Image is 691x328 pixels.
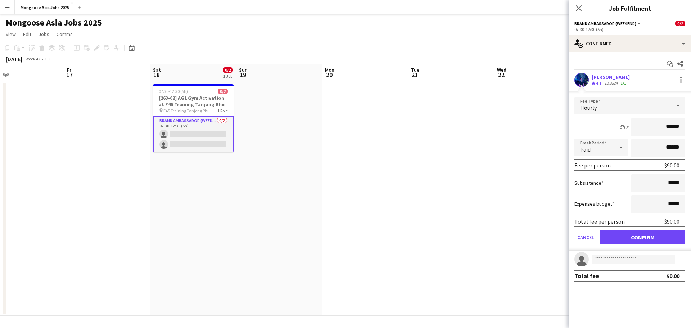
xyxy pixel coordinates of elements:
button: Cancel [574,230,597,244]
span: 1 Role [217,108,228,113]
div: 1 Job [223,73,232,79]
span: 18 [152,71,161,79]
span: Tue [411,67,419,73]
span: Edit [23,31,31,37]
button: Mongoose Asia Jobs 2025 [15,0,75,14]
span: 17 [66,71,73,79]
div: [DATE] [6,55,22,63]
button: Confirm [600,230,685,244]
div: [PERSON_NAME] [592,74,630,80]
span: Sat [153,67,161,73]
span: Comms [57,31,73,37]
span: Week 42 [24,56,42,62]
span: 07:30-12:30 (5h) [159,89,188,94]
div: +08 [45,56,51,62]
div: $0.00 [667,272,679,279]
button: Brand Ambassador (weekend) [574,21,642,26]
a: Jobs [36,30,52,39]
h1: Mongoose Asia Jobs 2025 [6,17,102,28]
span: Fri [67,67,73,73]
app-skills-label: 1/1 [620,80,626,86]
a: Edit [20,30,34,39]
span: 0/2 [223,67,233,73]
span: Wed [497,67,506,73]
span: 4.1 [596,80,601,86]
span: Sun [239,67,248,73]
span: 19 [238,71,248,79]
div: Confirmed [569,35,691,52]
span: Mon [325,67,334,73]
app-job-card: 07:30-12:30 (5h)0/2[263-02] AG1 Gym Activation at F45 Training Tanjong Rhu F45 Training Tanjong R... [153,84,234,152]
div: Total fee [574,272,599,279]
label: Subsistence [574,180,604,186]
div: Fee per person [574,162,611,169]
div: 07:30-12:30 (5h) [574,27,685,32]
span: 0/2 [675,21,685,26]
span: 0/2 [218,89,228,94]
span: F45 Training Tanjong Rhu [163,108,210,113]
label: Expenses budget [574,201,614,207]
a: View [3,30,19,39]
span: Jobs [39,31,49,37]
span: Paid [580,146,591,153]
div: $90.00 [664,162,679,169]
div: $90.00 [664,218,679,225]
span: Brand Ambassador (weekend) [574,21,636,26]
app-card-role: Brand Ambassador (weekend)0/207:30-12:30 (5h) [153,116,234,152]
div: 5h x [620,123,628,130]
span: 21 [410,71,419,79]
h3: [263-02] AG1 Gym Activation at F45 Training Tanjong Rhu [153,95,234,108]
span: Hourly [580,104,597,111]
span: 22 [496,71,506,79]
span: 20 [324,71,334,79]
span: View [6,31,16,37]
a: Comms [54,30,76,39]
div: 12.3km [603,80,619,86]
h3: Job Fulfilment [569,4,691,13]
div: Total fee per person [574,218,625,225]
